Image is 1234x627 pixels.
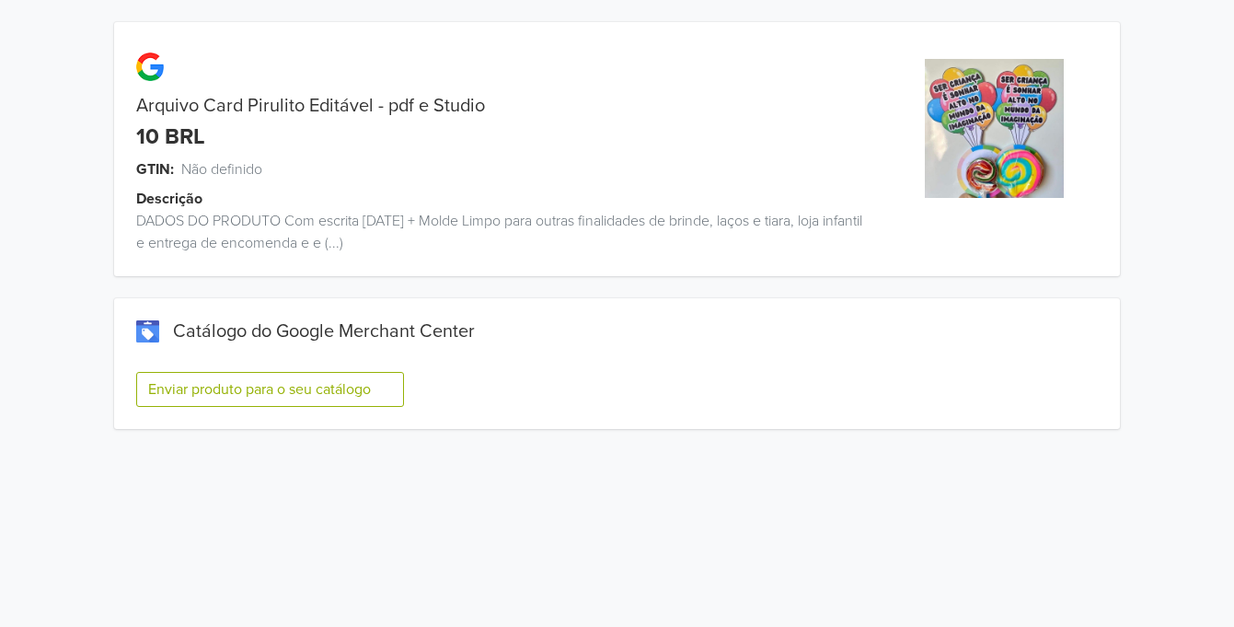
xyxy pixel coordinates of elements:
div: Arquivo Card Pirulito Editável - pdf e Studio [114,95,868,117]
span: Não definido [181,158,262,180]
img: product_image [925,59,1064,198]
span: GTIN: [136,158,174,180]
div: Catálogo do Google Merchant Center [136,320,1098,343]
div: DADOS DO PRODUTO Com escrita [DATE] + Molde Limpo para outras finalidades de brinde, laços e tiar... [114,210,868,254]
div: 10 BRL [136,124,205,151]
button: Enviar produto para o seu catálogo [136,372,404,407]
div: Descrição [136,188,890,210]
